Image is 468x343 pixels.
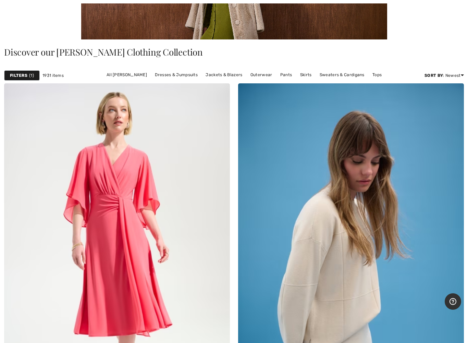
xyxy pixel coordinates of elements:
[29,72,34,79] span: 1
[10,72,27,79] strong: Filters
[297,70,315,79] a: Skirts
[316,70,368,79] a: Sweaters & Cardigans
[445,293,461,310] iframe: Opens a widget where you can find more information
[42,72,64,79] span: 1931 items
[424,73,443,78] strong: Sort By
[424,72,464,79] div: : Newest
[4,46,203,58] span: Discover our [PERSON_NAME] Clothing Collection
[103,70,150,79] a: All [PERSON_NAME]
[369,70,385,79] a: Tops
[202,70,246,79] a: Jackets & Blazers
[247,70,276,79] a: Outerwear
[277,70,296,79] a: Pants
[151,70,201,79] a: Dresses & Jumpsuits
